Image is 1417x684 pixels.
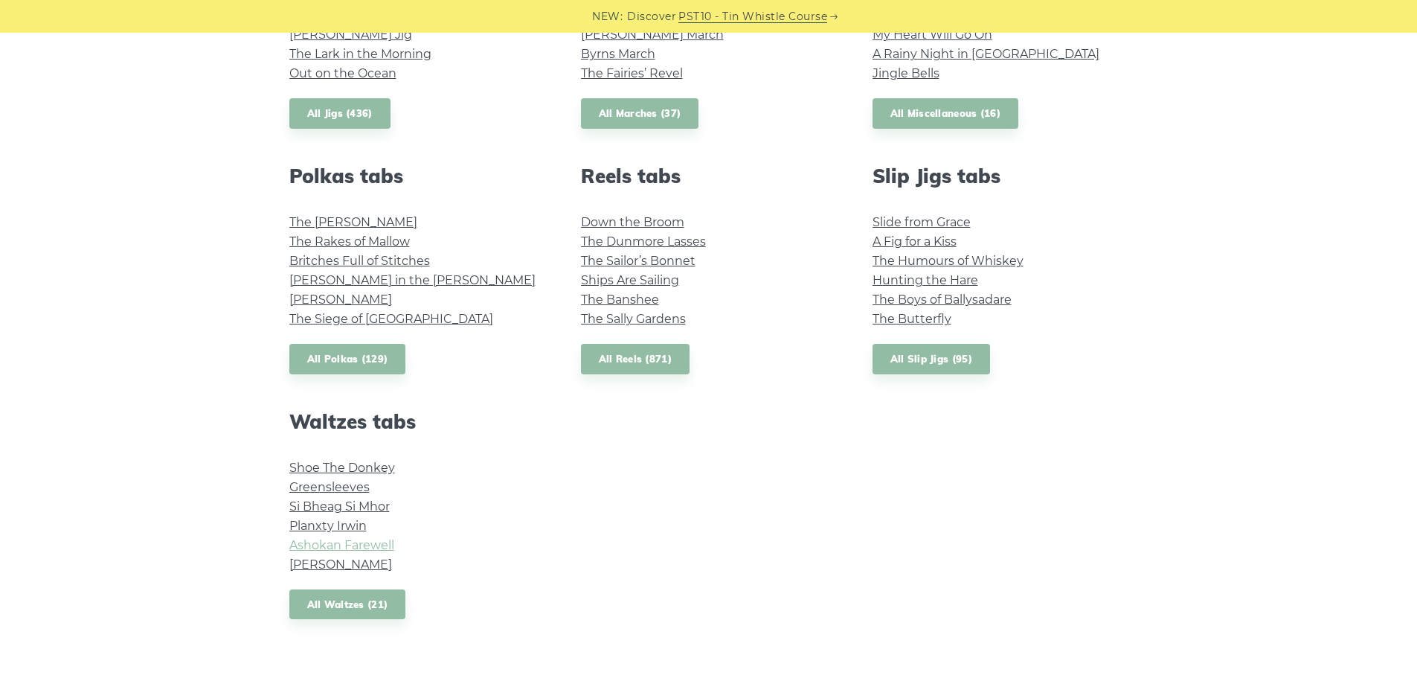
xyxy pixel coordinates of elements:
a: The Dunmore Lasses [581,234,706,249]
a: The Lark in the Morning [289,47,431,61]
a: The Boys of Ballysadare [873,293,1012,307]
a: All Reels (871) [581,344,690,374]
a: Planxty Irwin [289,519,367,533]
h2: Reels tabs [581,164,837,188]
a: [PERSON_NAME] Jig [289,28,412,42]
a: All Miscellaneous (16) [873,98,1019,129]
h2: Polkas tabs [289,164,545,188]
a: The Fairies’ Revel [581,66,683,80]
a: All Polkas (129) [289,344,406,374]
a: All Jigs (436) [289,98,391,129]
a: [PERSON_NAME] in the [PERSON_NAME] [289,273,536,287]
a: All Slip Jigs (95) [873,344,990,374]
a: The Humours of Whiskey [873,254,1024,268]
a: Out on the Ocean [289,66,396,80]
a: All Waltzes (21) [289,589,406,620]
a: My Heart Will Go On [873,28,992,42]
a: Ships Are Sailing [581,273,679,287]
a: Ashokan Farewell [289,538,394,552]
a: The [PERSON_NAME] [289,215,417,229]
a: The Sally Gardens [581,312,686,326]
h2: Slip Jigs tabs [873,164,1128,188]
span: NEW: [592,8,623,25]
a: Shoe The Donkey [289,461,395,475]
span: Discover [627,8,676,25]
a: The Rakes of Mallow [289,234,410,249]
a: Jingle Bells [873,66,939,80]
a: Down the Broom [581,215,684,229]
a: Greensleeves [289,480,370,494]
a: PST10 - Tin Whistle Course [678,8,827,25]
a: A Rainy Night in [GEOGRAPHIC_DATA] [873,47,1099,61]
a: Slide from Grace [873,215,971,229]
a: The Butterfly [873,312,951,326]
a: The Siege of [GEOGRAPHIC_DATA] [289,312,493,326]
a: Si­ Bheag Si­ Mhor [289,499,390,514]
a: Byrns March [581,47,655,61]
a: [PERSON_NAME] March [581,28,724,42]
a: A Fig for a Kiss [873,234,957,249]
a: Britches Full of Stitches [289,254,430,268]
a: [PERSON_NAME] [289,557,392,572]
h2: Waltzes tabs [289,410,545,433]
a: All Marches (37) [581,98,699,129]
a: [PERSON_NAME] [289,293,392,307]
a: The Sailor’s Bonnet [581,254,695,268]
a: The Banshee [581,293,659,307]
a: Hunting the Hare [873,273,978,287]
